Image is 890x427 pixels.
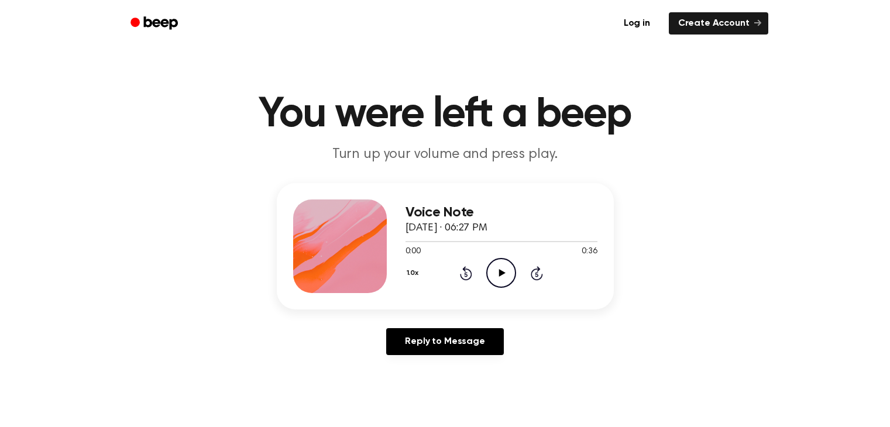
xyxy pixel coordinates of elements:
span: [DATE] · 06:27 PM [406,223,487,233]
span: 0:00 [406,246,421,258]
p: Turn up your volume and press play. [221,145,670,164]
h3: Voice Note [406,205,597,221]
a: Create Account [669,12,768,35]
span: 0:36 [582,246,597,258]
a: Log in [612,10,662,37]
h1: You were left a beep [146,94,745,136]
button: 1.0x [406,263,423,283]
a: Beep [122,12,188,35]
a: Reply to Message [386,328,503,355]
